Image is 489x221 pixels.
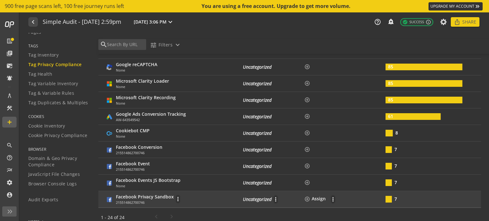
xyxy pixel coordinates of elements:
span: Tag & Variable Rules [28,90,74,96]
span: Success [402,19,424,25]
span: [DATE] 3:06 PM [134,19,167,25]
mat-icon: add_circle_outline [304,97,310,103]
mat-icon: multiline_chart [6,167,13,173]
mat-icon: check_circle [402,19,408,25]
span: Assign [312,196,326,202]
p: Cookiebot CMP [116,128,150,134]
mat-icon: more_vert [273,196,279,203]
mat-icon: expand_more [174,41,181,49]
mat-icon: add_circle_outline [304,180,310,185]
mat-icon: help_outline [6,155,13,161]
mat-icon: add_circle_outline [304,80,310,86]
i: Uncategorized [243,130,272,136]
mat-icon: add_circle_outline [304,114,310,119]
mat-icon: add_circle_outline [304,130,310,136]
img: 1116.svg [106,97,113,104]
span: Cookie Privacy Compliance [28,132,88,139]
p: Microsoft Clarity Recording [116,94,176,101]
text: 7 [394,163,397,169]
i: Uncategorized [243,114,272,120]
text: 7 [394,146,397,152]
span: 215514862700746 [116,150,162,155]
text: 7 [394,179,397,185]
button: Filters [147,39,184,51]
i: Uncategorized [243,97,272,103]
span: None [116,101,176,106]
i: Uncategorized [243,64,272,70]
span: 215514862700746 [116,167,150,172]
text: 85 [388,80,393,86]
mat-icon: list_alt [6,38,13,44]
mat-icon: more_vert [330,196,336,203]
mat-icon: add_circle_outline [304,196,310,202]
i: Uncategorized [243,180,272,186]
text: 7 [394,196,397,202]
text: 85 [388,64,393,70]
span: None [116,134,150,139]
i: Uncategorized [243,196,272,203]
span: None [116,183,181,189]
p: Facebook Events JS Bootstrap [116,177,181,183]
img: 677.svg [106,180,113,186]
img: 232.svg [106,147,113,153]
span: Share [462,16,476,28]
button: [DATE] 3:06 PM [132,18,175,26]
i: Uncategorized [243,163,272,169]
mat-icon: keyboard_double_arrow_right [474,3,481,10]
span: Tag Duplicates & Multiples [28,100,88,106]
span: BROWSER [28,147,90,152]
p: Facebook Event [116,161,150,167]
mat-icon: ios_share [454,19,460,25]
mat-icon: info_outline [426,19,431,25]
p: Microsoft Clarity Loader [116,78,169,84]
mat-icon: add_circle_outline [304,163,310,169]
mat-icon: add [6,119,13,125]
button: Share [451,17,479,27]
span: 900 free page scans left, 100 free journey runs left [5,3,124,10]
span: Tag Privacy Compliance [28,61,82,68]
text: 85 [388,97,393,103]
mat-icon: construction [6,105,13,111]
p: Facebook Privacy Sandbox [116,194,174,200]
i: Uncategorized [243,80,272,87]
mat-icon: navigate_before [29,18,36,26]
span: Tag Health [28,71,52,77]
img: 1367.svg [106,196,113,203]
img: 1144.svg [106,163,113,170]
img: 1176.svg [106,64,113,71]
input: Search By URL [106,41,145,48]
mat-icon: library_books [6,50,13,57]
span: None [116,84,169,89]
span: 215514862700746 [116,200,174,205]
mat-icon: search [6,142,13,148]
img: 1115.svg [106,80,113,87]
mat-icon: account_circle [6,192,13,198]
mat-icon: mark_email_read [6,63,13,69]
mat-icon: more_vert [176,196,180,202]
span: Browser Console Logs [28,181,77,187]
div: You are using a free account. Upgrade to get more volume. [202,3,351,10]
h1: Simple Audit - 16 September 2025 | 2:59pm [43,19,121,25]
span: JavaScript File Changes [28,171,80,177]
span: AW-643549542 [116,117,186,122]
mat-icon: tune [150,42,157,48]
span: COOKIES [28,114,90,119]
span: Tag Inventory [28,52,59,58]
span: TAGS [28,43,90,49]
p: Google Ads Conversion Tracking [116,111,186,117]
text: 61 [388,113,393,119]
a: UPGRADE MY ACCOUNT [429,2,483,10]
mat-icon: notifications_active [6,75,13,81]
mat-icon: help_outline [374,18,381,25]
span: Audit Exports [28,197,58,203]
text: 8 [395,130,398,136]
img: 1050.svg [106,130,113,137]
mat-icon: architecture [6,93,13,99]
img: 16.svg [106,114,113,120]
mat-icon: settings [6,179,13,186]
span: Tag Variable Inventory [28,80,78,87]
mat-icon: expand_more [167,18,174,26]
span: Cookie Inventory [28,123,65,129]
mat-icon: search [100,41,106,48]
mat-icon: add_alert [387,18,394,24]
